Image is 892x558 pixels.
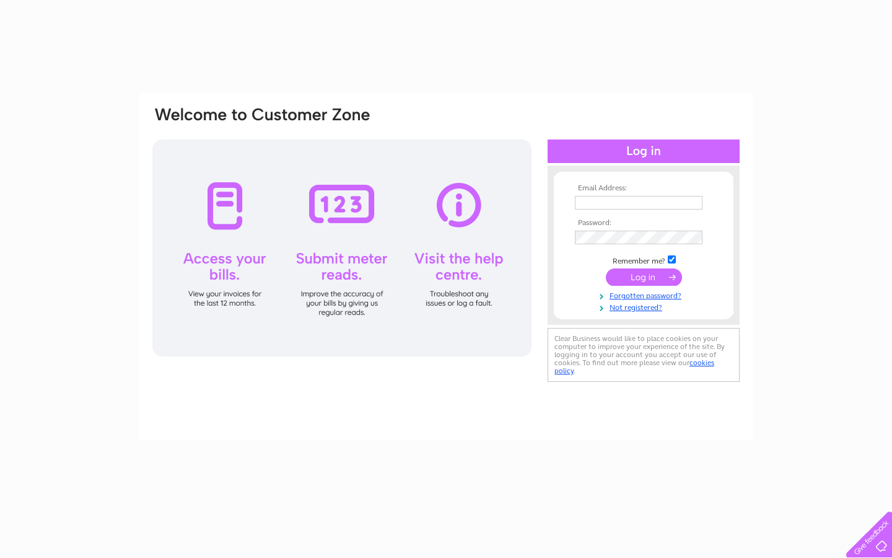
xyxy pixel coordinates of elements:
[572,184,715,193] th: Email Address:
[606,268,682,286] input: Submit
[575,289,715,301] a: Forgotten password?
[572,219,715,228] th: Password:
[554,358,714,375] a: cookies policy
[548,328,740,382] div: Clear Business would like to place cookies on your computer to improve your experience of the sit...
[575,301,715,312] a: Not registered?
[572,254,715,266] td: Remember me?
